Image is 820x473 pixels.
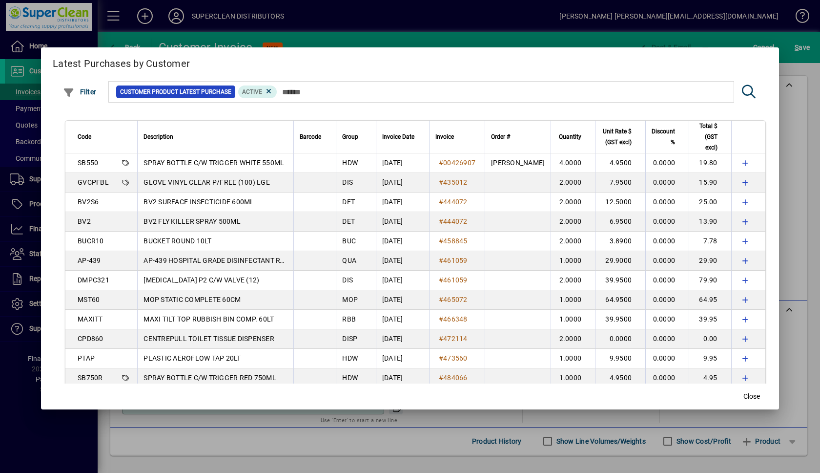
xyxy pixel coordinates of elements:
[342,276,353,284] span: DIS
[342,217,355,225] span: DET
[551,329,595,349] td: 2.0000
[143,335,274,343] span: CENTREPULL TOILET TISSUE DISPENSER
[595,153,645,173] td: 4.9500
[689,290,731,310] td: 64.95
[143,131,173,142] span: Description
[61,83,99,101] button: Filter
[443,335,468,343] span: 472114
[143,296,241,303] span: MOP STATIC COMPLETE 60CM
[435,333,471,344] a: #472114
[595,349,645,368] td: 9.9500
[143,374,276,382] span: SPRAY BOTTLE C/W TRIGGER RED 750ML
[143,217,241,225] span: BV2 FLY KILLER SPRAY 500ML
[376,329,429,349] td: [DATE]
[78,315,103,323] span: MAXITT
[601,126,632,148] span: Unit Rate $ (GST excl)
[557,131,590,142] div: Quantity
[595,193,645,212] td: 12.5000
[439,178,443,186] span: #
[342,354,358,362] span: HDW
[143,354,241,362] span: PLASTIC AEROFLOW TAP 20LT
[376,310,429,329] td: [DATE]
[78,257,101,264] span: AP-439
[238,86,277,98] mat-chip: Product Activation Status: Active
[342,237,356,245] span: BUC
[439,354,443,362] span: #
[551,232,595,251] td: 2.0000
[689,173,731,193] td: 15.90
[443,178,468,186] span: 435012
[376,271,429,290] td: [DATE]
[743,391,760,402] span: Close
[652,126,684,148] div: Discount %
[435,131,454,142] span: Invoice
[595,310,645,329] td: 39.9500
[645,271,689,290] td: 0.0000
[435,255,471,266] a: #461059
[485,153,551,173] td: [PERSON_NAME]
[595,290,645,310] td: 64.9500
[443,257,468,264] span: 461059
[689,232,731,251] td: 7.78
[342,198,355,206] span: DET
[551,271,595,290] td: 2.0000
[63,88,97,96] span: Filter
[78,131,131,142] div: Code
[559,131,581,142] span: Quantity
[435,196,471,207] a: #444072
[143,315,274,323] span: MAXI TILT TOP RUBBISH BIN COMP. 60LT
[595,173,645,193] td: 7.9500
[551,349,595,368] td: 1.0000
[143,198,254,206] span: BV2 SURFACE INSECTICIDE 600ML
[689,368,731,388] td: 4.95
[78,131,91,142] span: Code
[376,349,429,368] td: [DATE]
[342,315,356,323] span: RBB
[143,159,284,167] span: SPRAY BOTTLE C/W TRIGGER WHITE 550ML
[595,212,645,232] td: 6.9500
[689,329,731,349] td: 0.00
[300,131,321,142] span: Barcode
[551,310,595,329] td: 1.0000
[443,198,468,206] span: 444072
[143,178,270,186] span: GLOVE VINYL CLEAR P/FREE (100) LGE
[645,173,689,193] td: 0.0000
[443,217,468,225] span: 444072
[491,131,510,142] span: Order #
[439,315,443,323] span: #
[443,159,475,167] span: 00426907
[595,329,645,349] td: 0.0000
[595,271,645,290] td: 39.9500
[41,47,779,76] h2: Latest Purchases by Customer
[143,257,298,264] span: AP-439 HOSPITAL GRADE DISINFECTANT RTU 5L
[645,153,689,173] td: 0.0000
[435,353,471,364] a: #473560
[342,296,358,303] span: MOP
[242,88,262,95] span: Active
[645,232,689,251] td: 0.0000
[78,178,109,186] span: GVCPFBL
[120,87,231,97] span: Customer Product Latest Purchase
[551,193,595,212] td: 2.0000
[382,131,414,142] span: Invoice Date
[78,374,103,382] span: SB750R
[551,212,595,232] td: 2.0000
[376,193,429,212] td: [DATE]
[376,232,429,251] td: [DATE]
[443,237,468,245] span: 458845
[439,296,443,303] span: #
[435,314,471,324] a: #466348
[439,217,443,225] span: #
[695,121,726,153] div: Total $ (GST excl)
[342,131,370,142] div: Group
[342,335,357,343] span: DISP
[689,153,731,173] td: 19.80
[595,232,645,251] td: 3.8900
[435,157,479,168] a: #00426907
[689,251,731,271] td: 29.90
[595,368,645,388] td: 4.9500
[78,354,95,362] span: PTAP
[342,159,358,167] span: HDW
[439,335,443,343] span: #
[143,131,287,142] div: Description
